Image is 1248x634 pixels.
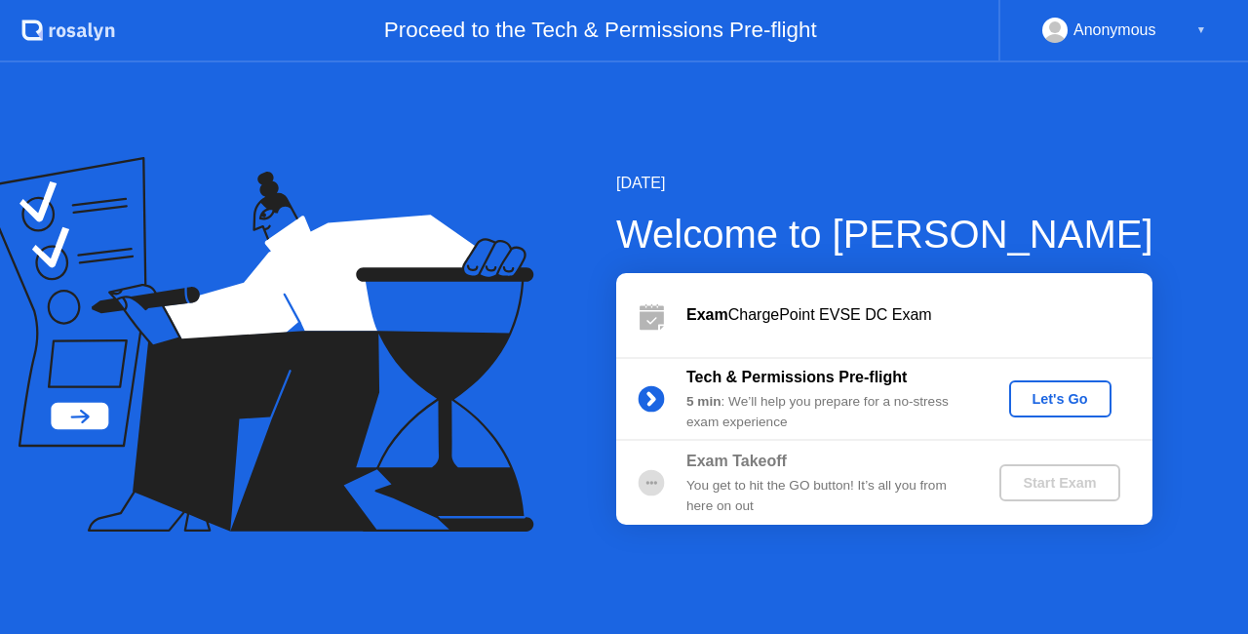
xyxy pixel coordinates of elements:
div: ▼ [1196,18,1206,43]
b: Exam [686,306,728,323]
b: Tech & Permissions Pre-flight [686,369,907,385]
div: ChargePoint EVSE DC Exam [686,303,1152,327]
div: Start Exam [1007,475,1111,491]
div: You get to hit the GO button! It’s all you from here on out [686,476,967,516]
div: [DATE] [616,172,1153,195]
b: 5 min [686,394,721,409]
button: Start Exam [999,464,1119,501]
div: Welcome to [PERSON_NAME] [616,205,1153,263]
b: Exam Takeoff [686,453,787,469]
div: : We’ll help you prepare for a no-stress exam experience [686,392,967,432]
div: Anonymous [1073,18,1156,43]
div: Let's Go [1017,391,1104,407]
button: Let's Go [1009,380,1111,417]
